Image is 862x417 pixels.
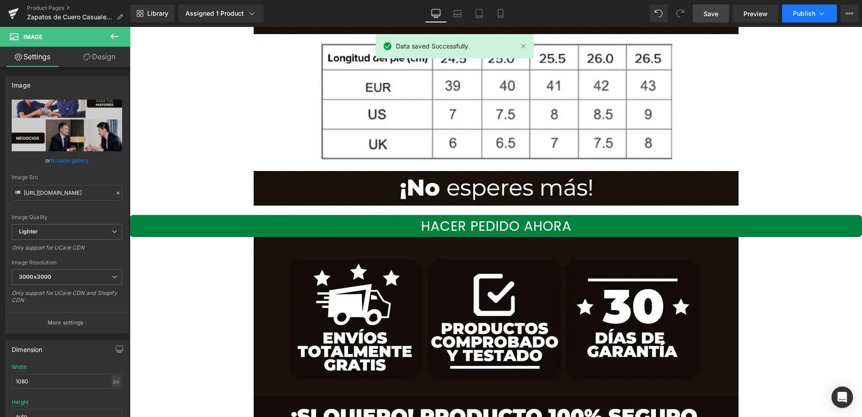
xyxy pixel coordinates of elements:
[425,4,447,22] a: Desktop
[733,4,778,22] a: Preview
[743,9,768,18] span: Preview
[490,4,511,22] a: Mobile
[27,4,130,12] a: Product Pages
[19,228,38,235] b: Lighter
[5,312,128,333] button: More settings
[12,244,122,257] div: Only support for UCare CDN
[782,4,837,22] button: Publish
[23,33,43,40] span: Image
[48,319,84,327] p: More settings
[468,4,490,22] a: Tablet
[447,4,468,22] a: Laptop
[12,185,122,201] input: Link
[27,13,113,21] span: Zapatos de Cuero Casuales y Elegantes para Hombre
[12,341,43,353] div: Dimension
[12,374,122,389] input: auto
[704,9,718,18] span: Save
[12,76,31,89] div: Image
[12,174,122,180] div: Image Src
[793,10,815,17] span: Publish
[147,9,168,18] span: Library
[67,47,132,67] a: Design
[130,4,175,22] a: New Library
[12,259,122,266] div: Image Resolution
[840,4,858,22] button: More
[12,399,29,405] div: Height
[19,273,51,280] b: 3000x3000
[396,41,470,51] span: Data saved Successfully.
[12,156,122,165] div: or
[12,364,27,370] div: Width
[831,386,853,408] div: Open Intercom Messenger
[12,290,122,310] div: Only support for UCare CDN and Shopify CDN
[671,4,689,22] button: Redo
[291,191,442,207] span: HACER PEDIDO AHORA
[185,9,256,18] div: Assigned 1 Product
[51,153,89,168] a: Browse gallery
[112,375,121,387] div: px
[12,214,122,220] div: Image Quality
[650,4,668,22] button: Undo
